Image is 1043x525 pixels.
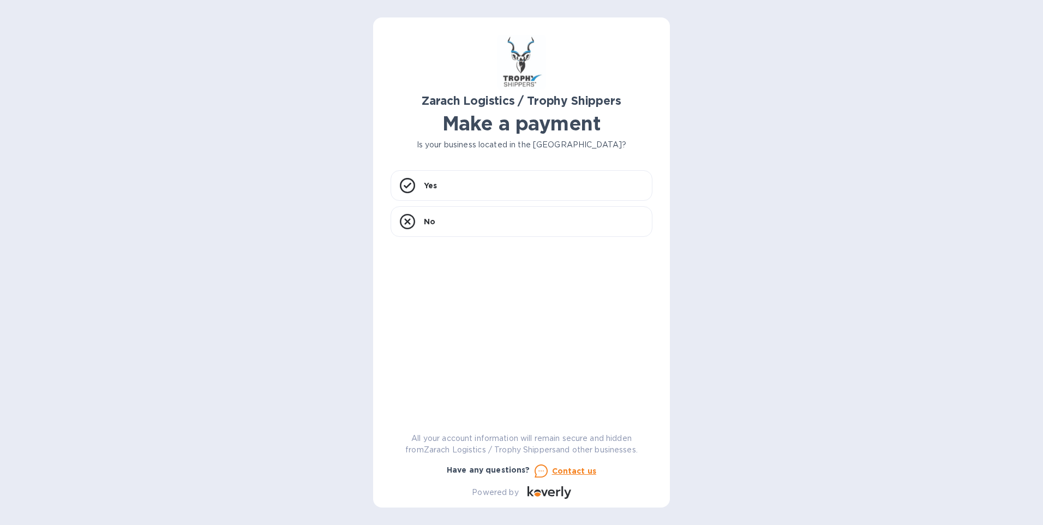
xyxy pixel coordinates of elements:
[391,112,652,135] h1: Make a payment
[391,139,652,151] p: Is your business located in the [GEOGRAPHIC_DATA]?
[422,94,621,108] b: Zarach Logistics / Trophy Shippers
[552,467,597,475] u: Contact us
[472,487,518,498] p: Powered by
[424,180,437,191] p: Yes
[424,216,435,227] p: No
[391,433,652,456] p: All your account information will remain secure and hidden from Zarach Logistics / Trophy Shipper...
[447,466,530,474] b: Have any questions?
